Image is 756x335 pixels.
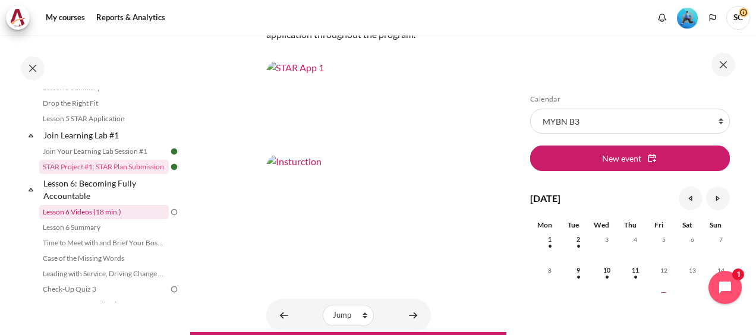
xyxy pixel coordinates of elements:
[39,251,169,266] a: Case of the Missing Words
[626,292,644,310] span: 18
[530,94,730,104] h5: Calendar
[25,129,37,141] span: Collapse
[42,127,169,143] a: Join Learning Lab #1
[654,220,663,229] span: Fri
[726,6,750,30] a: User menu
[598,230,616,248] span: 3
[569,292,587,310] span: 16
[704,9,722,27] button: Languages
[6,6,36,30] a: Architeck Architeck
[655,292,673,310] span: 19
[677,7,698,29] div: Level #3
[530,191,560,206] h4: [DATE]
[39,298,169,312] a: Lesson 6 STAR Application
[266,154,431,247] img: Insturction
[541,261,559,279] span: 8
[169,146,179,157] img: Done
[683,230,701,248] span: 6
[626,261,644,279] span: 11
[602,152,641,165] span: New event
[598,267,616,274] a: Wednesday, 10 September events
[726,6,750,30] span: SC
[710,220,722,229] span: Sun
[682,220,692,229] span: Sat
[569,230,587,248] span: 2
[594,220,609,229] span: Wed
[598,261,616,279] span: 10
[530,146,730,170] button: New event
[624,220,637,229] span: Thu
[10,9,26,27] img: Architeck
[39,112,169,126] a: Lesson 5 STAR Application
[712,230,730,248] span: 7
[42,175,169,204] a: Lesson 6: Becoming Fully Accountable
[569,261,587,279] span: 9
[42,6,89,30] a: My courses
[626,230,644,248] span: 4
[39,160,169,174] a: STAR Project #1: STAR Plan Submission
[541,236,559,243] a: Monday, 1 September events
[677,8,698,29] img: Level #3
[266,236,431,247] a: https://z11.seasiacenter.com/pluginfile.php/27190/mod_page/content/8/STAR%20App%20Instruction%20f...
[626,267,644,274] a: Thursday, 11 September events
[266,61,431,153] img: STAR App 1
[25,184,37,195] span: Collapse
[39,205,169,219] a: Lesson 6 Videos (18 min.)
[568,220,579,229] span: Tue
[39,267,169,281] a: Leading with Service, Driving Change (Pucknalin's Story)
[401,304,425,327] a: Lesson 6 Videos (18 min.) ►
[569,267,587,274] a: Tuesday, 9 September events
[169,284,179,295] img: To do
[92,6,169,30] a: Reports & Analytics
[655,230,673,248] span: 5
[541,230,559,248] span: 1
[598,292,616,310] span: 17
[537,220,552,229] span: Mon
[569,236,587,243] a: Tuesday, 2 September events
[683,292,701,310] span: 20
[672,7,703,29] a: Level #3
[39,96,169,110] a: Drop the Right Fit
[541,292,559,310] span: 15
[169,207,179,217] img: To do
[39,220,169,235] a: Lesson 6 Summary
[39,282,169,296] a: Check-Up Quiz 3
[39,236,169,250] a: Time to Meet with and Brief Your Boss #1
[653,9,671,27] div: Show notification window with no new notifications
[39,144,169,159] a: Join Your Learning Lab Session #1
[169,162,179,172] img: Done
[712,261,730,279] span: 14
[266,141,431,153] a: https://z11.seasiacenter.com/mod/url/view.php?id=18818
[655,261,673,279] span: 12
[272,304,296,327] a: ◄ Join Your Learning Lab Session #1
[683,261,701,279] span: 13
[644,292,673,323] td: Today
